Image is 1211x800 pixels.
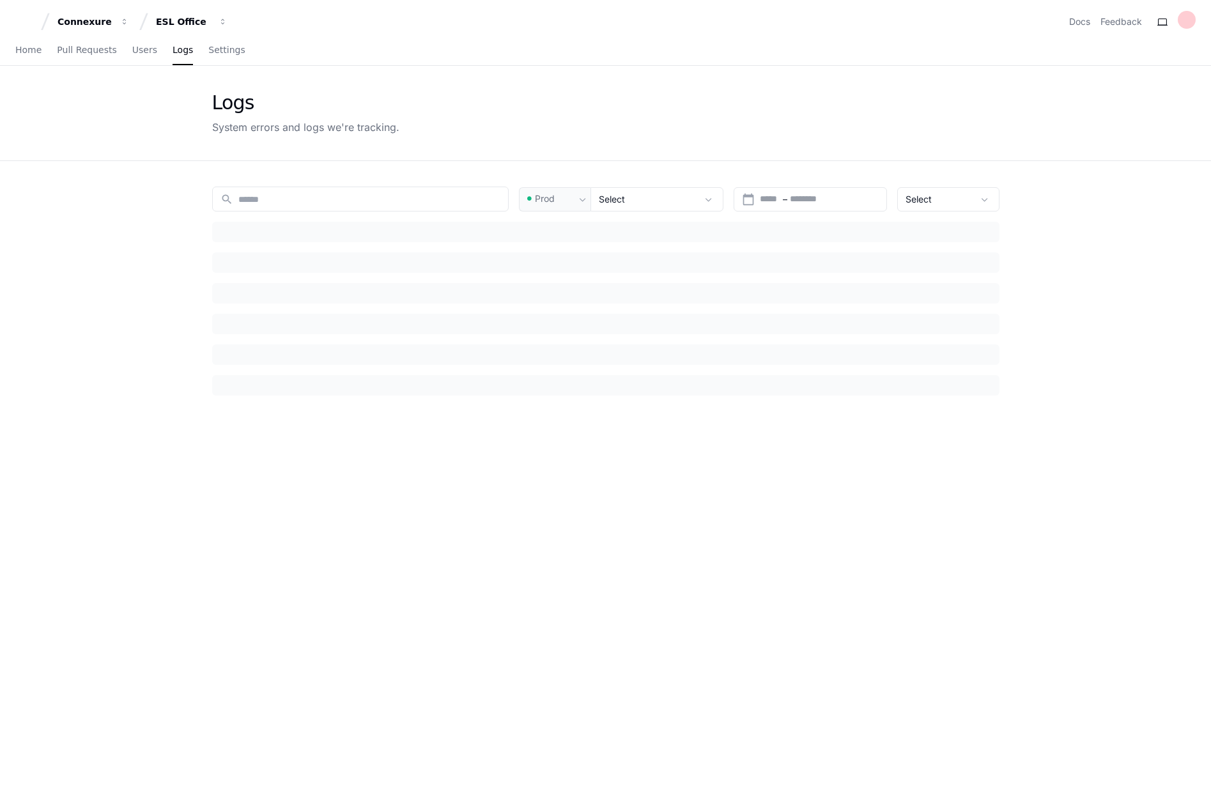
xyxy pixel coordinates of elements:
mat-icon: calendar_today [742,193,755,206]
span: – [783,193,787,206]
a: Users [132,36,157,65]
div: ESL Office [156,15,211,28]
div: Logs [212,91,399,114]
span: Pull Requests [57,46,116,54]
span: Select [599,194,625,204]
a: Docs [1069,15,1090,28]
span: Settings [208,46,245,54]
span: Select [906,194,932,204]
a: Home [15,36,42,65]
a: Settings [208,36,245,65]
span: Logs [173,46,193,54]
span: Users [132,46,157,54]
span: Prod [535,192,555,205]
div: System errors and logs we're tracking. [212,119,399,135]
a: Logs [173,36,193,65]
div: Connexure [58,15,112,28]
button: Feedback [1100,15,1142,28]
span: Home [15,46,42,54]
mat-icon: search [220,193,233,206]
button: Open calendar [742,193,755,206]
a: Pull Requests [57,36,116,65]
button: Connexure [52,10,134,33]
button: ESL Office [151,10,233,33]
